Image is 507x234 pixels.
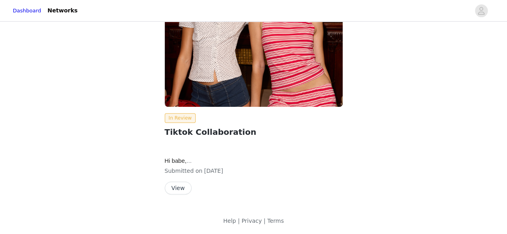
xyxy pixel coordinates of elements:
[223,218,236,224] a: Help
[238,218,240,224] span: |
[204,168,223,174] span: [DATE]
[165,126,343,138] h2: Tiktok Collaboration
[165,168,203,174] span: Submitted on
[165,158,192,164] span: Hi babe,
[165,113,196,123] span: In Review
[43,2,83,20] a: Networks
[477,4,485,17] div: avatar
[165,185,192,191] a: View
[13,7,41,15] a: Dashboard
[267,218,284,224] a: Terms
[241,218,262,224] a: Privacy
[264,218,266,224] span: |
[165,182,192,194] button: View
